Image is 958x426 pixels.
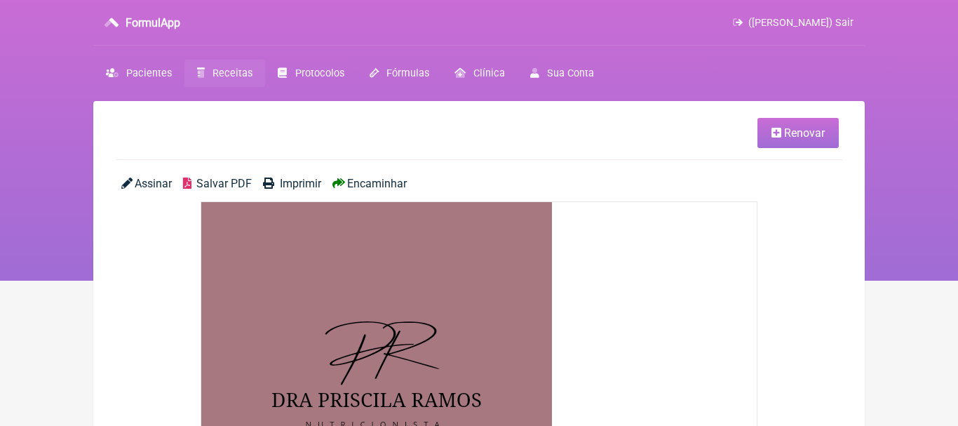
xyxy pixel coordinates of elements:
[332,177,407,190] a: Encaminhar
[442,60,518,87] a: Clínica
[126,16,180,29] h3: FormulApp
[295,67,344,79] span: Protocolos
[386,67,429,79] span: Fórmulas
[547,67,594,79] span: Sua Conta
[135,177,172,190] span: Assinar
[265,60,356,87] a: Protocolos
[473,67,505,79] span: Clínica
[280,177,321,190] span: Imprimir
[757,118,839,148] a: Renovar
[93,60,184,87] a: Pacientes
[518,60,607,87] a: Sua Conta
[748,17,854,29] span: ([PERSON_NAME]) Sair
[212,67,252,79] span: Receitas
[126,67,172,79] span: Pacientes
[347,177,407,190] span: Encaminhar
[121,177,172,190] a: Assinar
[183,177,252,190] a: Salvar PDF
[733,17,854,29] a: ([PERSON_NAME]) Sair
[184,60,265,87] a: Receitas
[263,177,321,190] a: Imprimir
[357,60,442,87] a: Fórmulas
[784,126,825,140] span: Renovar
[196,177,252,190] span: Salvar PDF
